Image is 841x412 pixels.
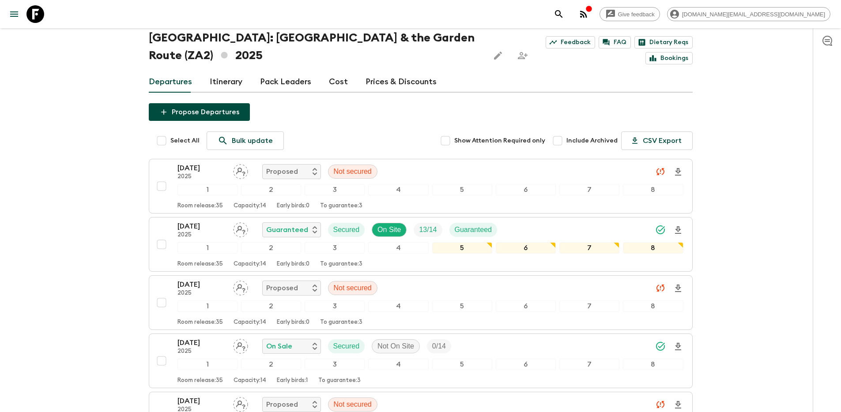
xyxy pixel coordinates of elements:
p: Guaranteed [266,225,308,235]
div: 4 [368,300,428,312]
a: Bulk update [207,131,284,150]
svg: Synced Successfully [655,225,666,235]
p: Not secured [334,283,372,293]
div: 3 [305,359,365,370]
p: Capacity: 14 [234,261,266,268]
div: 6 [496,184,556,195]
button: [DATE]2025Assign pack leaderOn SaleSecuredNot On SiteTrip Fill12345678Room release:35Capacity:14E... [149,333,693,388]
div: 4 [368,184,428,195]
p: Proposed [266,166,298,177]
button: menu [5,5,23,23]
span: Give feedback [613,11,660,18]
div: 5 [432,359,492,370]
div: [DOMAIN_NAME][EMAIL_ADDRESS][DOMAIN_NAME] [667,7,830,21]
div: Not secured [328,397,377,412]
p: Not secured [334,166,372,177]
div: 2 [241,300,301,312]
p: Bulk update [232,135,273,146]
div: On Site [372,223,407,237]
span: Show Attention Required only [454,136,545,145]
div: 1 [177,300,238,312]
button: search adventures [550,5,568,23]
div: 6 [496,242,556,254]
div: 6 [496,359,556,370]
span: Share this itinerary [514,47,532,64]
button: [DATE]2025Assign pack leaderProposedNot secured12345678Room release:35Capacity:14Early birds:0To ... [149,159,693,213]
div: 3 [305,242,365,254]
p: Guaranteed [455,225,492,235]
p: Secured [333,225,360,235]
p: Room release: 35 [177,319,223,326]
svg: Download Onboarding [673,225,683,236]
p: Early birds: 0 [277,261,309,268]
p: 2025 [177,290,226,297]
p: Capacity: 14 [234,377,266,384]
span: [DOMAIN_NAME][EMAIL_ADDRESS][DOMAIN_NAME] [677,11,830,18]
button: [DATE]2025Assign pack leaderGuaranteedSecuredOn SiteTrip FillGuaranteed12345678Room release:35Cap... [149,217,693,272]
span: Assign pack leader [233,400,248,407]
button: [DATE]2025Assign pack leaderProposedNot secured12345678Room release:35Capacity:14Early birds:0To ... [149,275,693,330]
div: 3 [305,184,365,195]
svg: Download Onboarding [673,341,683,352]
a: Departures [149,71,192,93]
div: 1 [177,242,238,254]
div: Not On Site [372,339,420,353]
p: Capacity: 14 [234,319,266,326]
div: 7 [559,300,619,312]
a: Give feedback [600,7,660,21]
p: 13 / 14 [419,225,437,235]
button: Propose Departures [149,103,250,121]
span: Assign pack leader [233,225,248,232]
svg: Synced Successfully [655,341,666,352]
div: 5 [432,184,492,195]
p: [DATE] [177,221,226,232]
div: Trip Fill [414,223,442,237]
div: 8 [623,300,683,312]
div: 2 [241,242,301,254]
p: Early birds: 1 [277,377,308,384]
div: 4 [368,359,428,370]
div: 4 [368,242,428,254]
div: Secured [328,339,365,353]
p: Secured [333,341,360,352]
a: Bookings [645,52,693,64]
p: To guarantee: 3 [318,377,361,384]
p: On Sale [266,341,292,352]
span: Select All [170,136,200,145]
button: CSV Export [621,131,693,150]
p: Capacity: 14 [234,202,266,210]
p: To guarantee: 3 [320,202,362,210]
div: 6 [496,300,556,312]
svg: Unable to sync - Check prices and secured [655,283,666,293]
p: 2025 [177,232,226,239]
p: Room release: 35 [177,261,223,268]
a: Pack Leaders [260,71,311,93]
a: FAQ [599,36,631,49]
p: 0 / 14 [432,341,446,352]
svg: Download Onboarding [673,283,683,294]
p: Proposed [266,283,298,293]
div: 1 [177,184,238,195]
p: Early birds: 0 [277,202,309,210]
div: 8 [623,359,683,370]
span: Include Archived [566,136,618,145]
p: To guarantee: 3 [320,319,362,326]
div: 8 [623,184,683,195]
p: 2025 [177,348,226,355]
a: Prices & Discounts [366,71,437,93]
p: Not secured [334,399,372,410]
div: 2 [241,184,301,195]
div: 5 [432,300,492,312]
div: 3 [305,300,365,312]
p: [DATE] [177,279,226,290]
p: 2025 [177,173,226,180]
p: Room release: 35 [177,202,223,210]
span: Assign pack leader [233,341,248,348]
a: Cost [329,71,348,93]
svg: Unable to sync - Check prices and secured [655,166,666,177]
svg: Download Onboarding [673,167,683,177]
h1: [GEOGRAPHIC_DATA]: [GEOGRAPHIC_DATA] & the Garden Route (ZA2) 2025 [149,29,482,64]
div: 7 [559,184,619,195]
p: Proposed [266,399,298,410]
p: To guarantee: 3 [320,261,362,268]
